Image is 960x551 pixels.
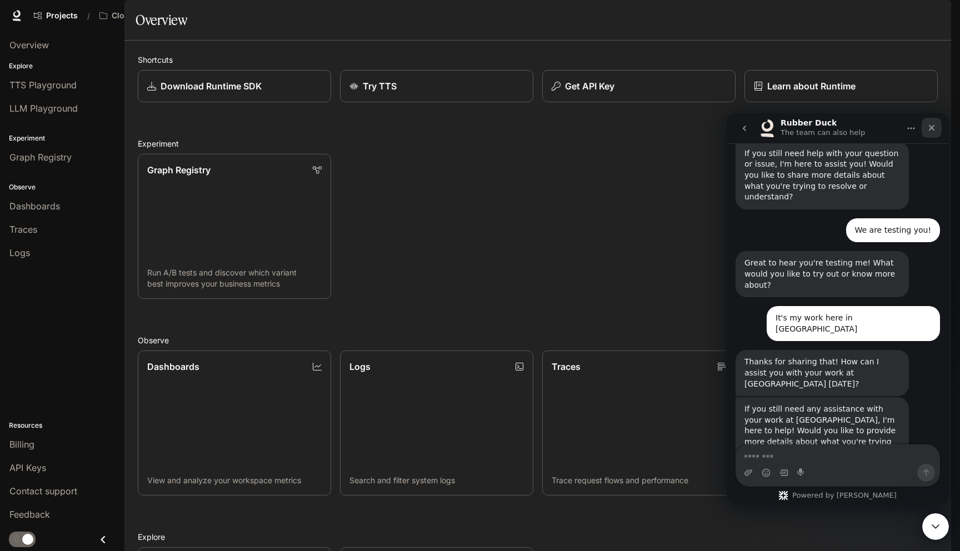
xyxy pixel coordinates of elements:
button: Open workspace menu [94,4,191,27]
a: Download Runtime SDK [138,70,331,102]
p: Dashboards [147,360,199,373]
a: Graph RegistryRun A/B tests and discover which variant best improves your business metrics [138,154,331,299]
a: LogsSearch and filter system logs [340,350,533,495]
iframe: Intercom live chat [922,513,949,540]
a: Learn about Runtime [744,70,938,102]
h1: Overview [136,9,187,31]
a: TracesTrace request flows and performance [542,350,736,495]
p: Search and filter system logs [349,475,524,486]
a: DashboardsView and analyze your workspace metrics [138,350,331,495]
h2: Observe [138,334,938,346]
p: Trace request flows and performance [552,475,726,486]
p: Clone Voice Tests [112,11,174,21]
p: Try TTS [363,79,397,93]
h2: Explore [138,531,938,543]
div: / [83,10,94,22]
span: Projects [46,11,78,21]
p: Traces [552,360,581,373]
p: Graph Registry [147,163,211,177]
p: Download Runtime SDK [161,79,262,93]
h2: Experiment [138,138,938,149]
button: Get API Key [542,70,736,102]
p: Run A/B tests and discover which variant best improves your business metrics [147,267,322,289]
p: Learn about Runtime [767,79,856,93]
a: Go to projects [29,4,83,27]
p: Logs [349,360,371,373]
p: Get API Key [565,79,614,93]
a: Try TTS [340,70,533,102]
iframe: Intercom live chat [727,113,949,504]
p: View and analyze your workspace metrics [147,475,322,486]
h2: Shortcuts [138,54,938,66]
